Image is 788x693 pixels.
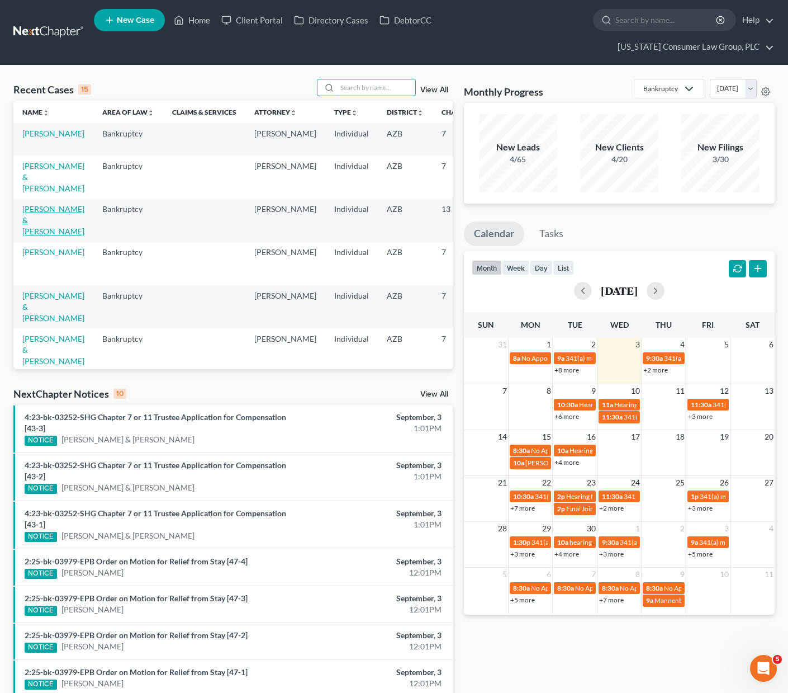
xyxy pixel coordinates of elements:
[530,260,553,275] button: day
[245,242,325,285] td: [PERSON_NAME]
[378,123,433,155] td: AZB
[557,446,568,455] span: 10a
[433,155,488,199] td: 7
[624,492,711,501] span: 341 Hearing for Copic, Milosh
[513,459,524,467] span: 10a
[22,204,84,236] a: [PERSON_NAME] & [PERSON_NAME]
[557,538,568,546] span: 10a
[681,154,759,165] div: 3/30
[599,596,624,604] a: +7 more
[93,328,163,371] td: Bankruptcy
[586,476,597,489] span: 23
[602,413,623,421] span: 11:30a
[22,129,84,138] a: [PERSON_NAME]
[702,320,714,329] span: Fri
[719,568,730,581] span: 10
[525,459,637,467] span: [PERSON_NAME] Arbitration Hearing
[630,476,641,489] span: 24
[557,505,565,513] span: 2p
[25,593,248,603] a: 2:25-bk-03979-EPB Order on Motion for Relief from Stay [47-3]
[420,390,448,398] a: View All
[513,354,520,362] span: 8a
[679,522,686,535] span: 2
[310,508,442,519] div: September, 3
[763,384,775,398] span: 13
[646,596,653,605] span: 9a
[586,430,597,444] span: 16
[334,108,358,116] a: Typeunfold_more
[245,199,325,242] td: [PERSON_NAME]
[602,584,619,592] span: 8:30a
[61,567,124,578] a: [PERSON_NAME]
[691,492,699,501] span: 1p
[310,630,442,641] div: September, 3
[93,242,163,285] td: Bankruptcy
[580,141,658,154] div: New Clients
[13,387,126,400] div: NextChapter Notices
[568,320,582,329] span: Tue
[510,596,535,604] a: +5 more
[25,508,286,529] a: 4:23-bk-03252-SHG Chapter 7 or 11 Trustee Application for Compensation [43-1]
[22,247,84,257] a: [PERSON_NAME]
[25,436,57,446] div: NOTICE
[554,550,579,558] a: +4 more
[620,584,672,592] span: No Appointments
[502,260,530,275] button: week
[497,476,508,489] span: 21
[42,110,49,116] i: unfold_more
[387,108,424,116] a: Districtunfold_more
[664,354,772,362] span: 341(a) meeting for [PERSON_NAME]
[245,285,325,328] td: [PERSON_NAME]
[553,260,574,275] button: list
[610,320,629,329] span: Wed
[245,123,325,155] td: [PERSON_NAME]
[630,384,641,398] span: 10
[586,522,597,535] span: 30
[679,568,686,581] span: 9
[646,584,663,592] span: 8:30a
[513,492,534,501] span: 10:30a
[337,79,415,96] input: Search by name...
[310,604,442,615] div: 12:01PM
[25,460,286,481] a: 4:23-bk-03252-SHG Chapter 7 or 11 Trustee Application for Compensation [43-2]
[513,446,530,455] span: 8:30a
[25,484,57,494] div: NOTICE
[569,538,656,546] span: hearing for [PERSON_NAME]
[117,16,154,25] span: New Case
[763,430,775,444] span: 20
[579,400,749,409] span: Hearing for [PERSON_NAME] et [PERSON_NAME] Kouffie
[601,285,638,296] h2: [DATE]
[723,522,730,535] span: 3
[497,338,508,351] span: 31
[25,630,248,640] a: 2:25-bk-03979-EPB Order on Motion for Relief from Stay [47-2]
[310,593,442,604] div: September, 3
[521,320,540,329] span: Mon
[310,412,442,423] div: September, 3
[545,338,552,351] span: 1
[510,550,535,558] a: +3 more
[464,85,543,98] h3: Monthly Progress
[168,10,216,30] a: Home
[25,557,248,566] a: 2:25-bk-03979-EPB Order on Motion for Relief from Stay [47-4]
[433,123,488,155] td: 7
[620,538,787,546] span: 341(a) meeting for [PERSON_NAME] & [PERSON_NAME]
[310,460,442,471] div: September, 3
[325,199,378,242] td: Individual
[310,556,442,567] div: September, 3
[599,504,624,512] a: +2 more
[688,504,713,512] a: +3 more
[531,584,583,592] span: No Appointments
[61,434,194,445] a: [PERSON_NAME] & [PERSON_NAME]
[541,430,552,444] span: 15
[557,354,564,362] span: 9a
[325,328,378,371] td: Individual
[25,643,57,653] div: NOTICE
[61,641,124,652] a: [PERSON_NAME]
[612,37,774,57] a: [US_STATE] Consumer Law Group, PLC
[22,334,84,366] a: [PERSON_NAME] & [PERSON_NAME]
[679,338,686,351] span: 4
[93,123,163,155] td: Bankruptcy
[325,123,378,155] td: Individual
[599,550,624,558] a: +3 more
[378,328,433,371] td: AZB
